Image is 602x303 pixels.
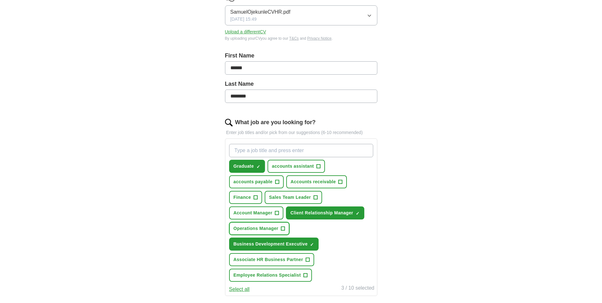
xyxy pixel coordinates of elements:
button: Client Relationship Manager✓ [286,206,364,219]
span: ✓ [356,211,360,216]
span: Sales Team Leader [269,194,311,201]
label: What job are you looking for? [235,118,316,127]
button: Business Development Executive✓ [229,238,319,251]
span: accounts assistant [272,163,314,170]
div: 3 / 10 selected [341,284,374,293]
button: Accounts receivable [286,175,347,188]
p: Enter job titles and/or pick from our suggestions (6-10 recommended) [225,129,377,136]
span: Associate HR Business Partner [234,256,303,263]
span: Finance [234,194,251,201]
input: Type a job title and press enter [229,144,373,157]
span: Client Relationship Manager [290,210,353,216]
a: Privacy Notice [307,36,332,41]
button: Employee Relations Specialist [229,269,312,282]
label: First Name [225,51,377,60]
span: ✓ [310,242,314,247]
span: Account Manager [234,210,273,216]
span: accounts payable [234,178,273,185]
span: Operations Manager [234,225,279,232]
span: Employee Relations Specialist [234,272,301,279]
button: accounts assistant [268,160,325,173]
button: Graduate✓ [229,160,265,173]
button: Select all [229,286,250,293]
span: Graduate [234,163,254,170]
span: SamuelOjekunleCVHR.pdf [230,8,290,16]
span: [DATE] 15:49 [230,16,257,23]
a: T&Cs [289,36,299,41]
button: Associate HR Business Partner [229,253,314,266]
span: ✓ [256,164,260,169]
button: Upload a differentCV [225,29,266,35]
span: Accounts receivable [291,178,336,185]
label: Last Name [225,80,377,88]
button: Operations Manager [229,222,290,235]
button: accounts payable [229,175,284,188]
span: Business Development Executive [234,241,308,247]
div: By uploading your CV you agree to our and . [225,36,377,41]
button: Sales Team Leader [265,191,322,204]
button: Finance [229,191,262,204]
img: search.png [225,119,233,126]
button: SamuelOjekunleCVHR.pdf[DATE] 15:49 [225,5,377,25]
button: Account Manager [229,206,284,219]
